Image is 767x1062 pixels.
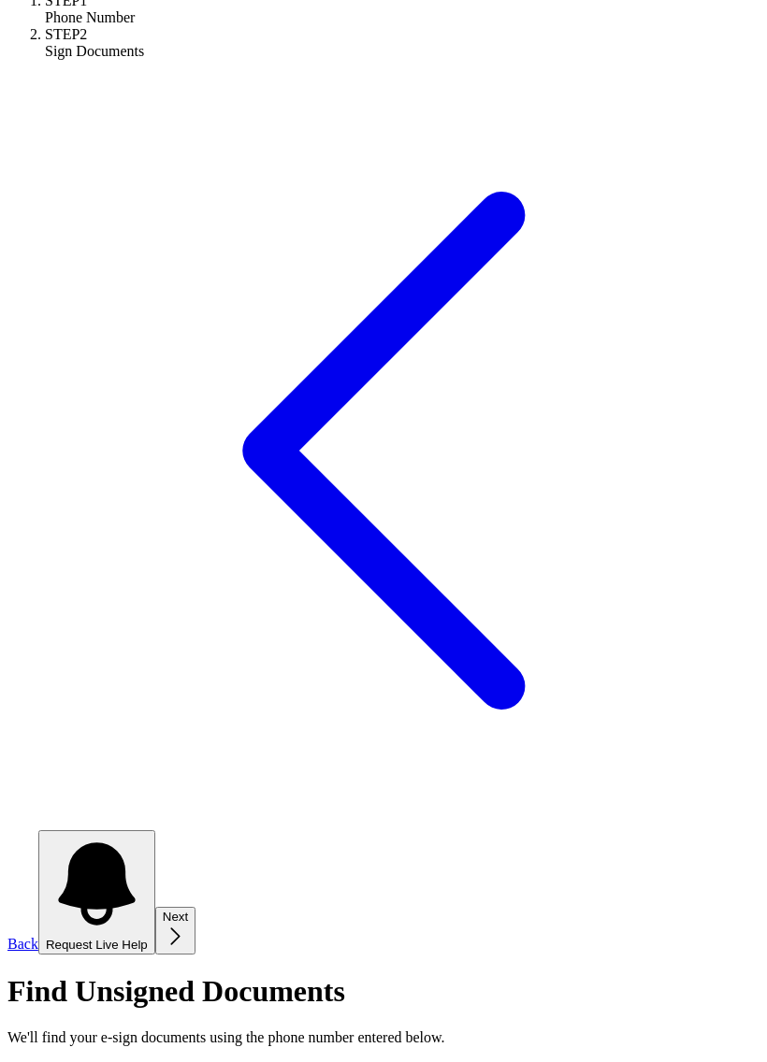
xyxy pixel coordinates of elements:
div: Sign Documents [45,43,760,60]
span: Next [163,910,188,924]
div: Phone Number [45,9,760,26]
a: Back [7,813,760,952]
p: We'll find your e-sign documents using the phone number entered below. [7,1029,760,1046]
button: Request Live Help [38,830,155,954]
h1: Find Unsigned Documents [7,974,760,1009]
span: Back [7,936,38,952]
div: STEP 2 [45,26,760,43]
span: Request Live Help [46,938,148,952]
button: Next [155,907,195,954]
